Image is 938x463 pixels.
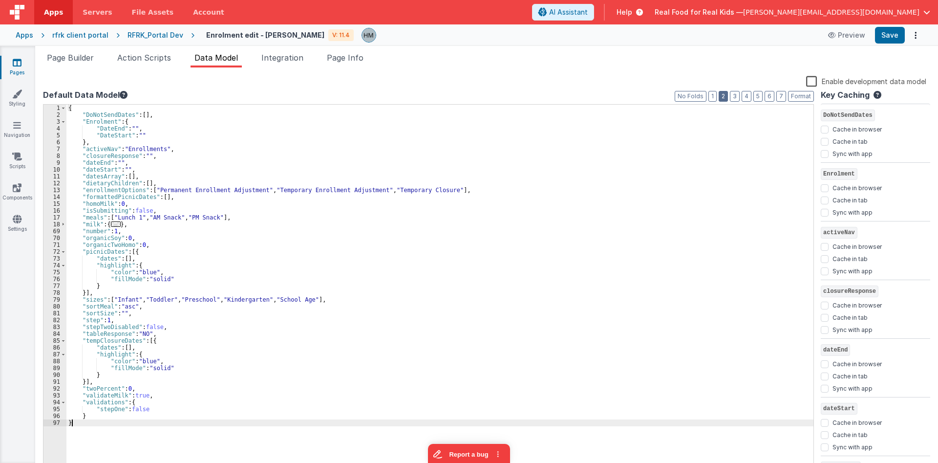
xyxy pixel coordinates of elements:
div: 77 [43,283,66,289]
div: 8 [43,153,66,159]
div: 72 [43,248,66,255]
span: Enrolment [821,168,857,180]
div: 2 [43,111,66,118]
button: 4 [742,91,751,102]
div: 91 [43,378,66,385]
div: 9 [43,159,66,166]
span: File Assets [132,7,174,17]
button: 3 [730,91,740,102]
div: 7 [43,146,66,153]
div: 95 [43,406,66,413]
span: Integration [261,53,303,63]
label: Cache in tab [832,312,868,322]
button: 5 [753,91,763,102]
label: Enable development data model [806,75,926,87]
span: DoNotSendDates [821,110,875,121]
span: Help [617,7,632,17]
button: Format [788,91,814,102]
div: 80 [43,303,66,310]
div: 4 [43,125,66,132]
div: 10 [43,166,66,173]
span: Page Builder [47,53,94,63]
div: 3 [43,118,66,125]
button: Save [875,27,905,44]
h4: Key Caching [821,91,870,100]
span: ... [111,221,121,227]
h4: Enrolment edit - [PERSON_NAME] [206,31,324,39]
label: Sync with app [832,441,873,451]
button: AI Assistant [532,4,594,21]
div: 18 [43,221,66,228]
div: 88 [43,358,66,365]
label: Cache in tab [832,371,868,380]
label: Cache in tab [832,136,868,146]
label: Sync with app [832,324,873,334]
span: Action Scripts [117,53,171,63]
label: Cache in tab [832,195,868,204]
button: 6 [765,91,774,102]
label: Cache in tab [832,253,868,263]
div: 89 [43,365,66,372]
label: Cache in browser [832,358,882,368]
button: 1 [708,91,717,102]
span: Apps [44,7,63,17]
div: 96 [43,413,66,419]
div: 75 [43,269,66,276]
div: 1 [43,105,66,111]
label: Sync with app [832,383,873,393]
span: dateEnd [821,344,850,356]
div: 69 [43,228,66,235]
div: 93 [43,392,66,399]
div: 11 [43,173,66,180]
div: rfrk client portal [52,30,108,40]
div: 5 [43,132,66,139]
div: 17 [43,214,66,221]
div: 71 [43,242,66,248]
label: Sync with app [832,148,873,158]
div: 15 [43,200,66,207]
div: 70 [43,235,66,242]
span: Page Info [327,53,363,63]
button: Preview [822,27,871,43]
button: 2 [719,91,728,102]
div: 6 [43,139,66,146]
div: 86 [43,344,66,351]
div: 79 [43,296,66,303]
div: 82 [43,317,66,324]
button: Real Food for Real Kids — [PERSON_NAME][EMAIL_ADDRESS][DOMAIN_NAME] [655,7,930,17]
div: 81 [43,310,66,317]
div: Apps [16,30,33,40]
label: Sync with app [832,207,873,217]
div: 16 [43,207,66,214]
button: No Folds [675,91,706,102]
div: V: 11.4 [328,29,354,41]
div: 90 [43,372,66,378]
span: Data Model [194,53,238,63]
div: 92 [43,385,66,392]
span: dateStart [821,403,857,415]
div: 13 [43,187,66,194]
img: 1b65a3e5e498230d1b9478315fee565b [362,28,376,42]
label: Cache in tab [832,429,868,439]
div: 83 [43,324,66,331]
button: 7 [776,91,786,102]
div: 94 [43,399,66,406]
div: 12 [43,180,66,187]
div: 76 [43,276,66,283]
button: Default Data Model [43,89,128,101]
div: 14 [43,194,66,200]
label: Cache in browser [832,241,882,251]
div: RFRK_Portal Dev [128,30,183,40]
div: 85 [43,337,66,344]
div: 84 [43,331,66,337]
button: Options [909,28,922,42]
span: Real Food for Real Kids — [655,7,743,17]
label: Cache in browser [832,124,882,133]
span: activeNav [821,227,857,239]
div: 74 [43,262,66,269]
label: Sync with app [832,265,873,275]
span: closureResponse [821,286,878,297]
div: 87 [43,351,66,358]
div: 73 [43,255,66,262]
